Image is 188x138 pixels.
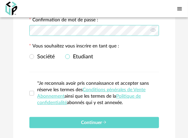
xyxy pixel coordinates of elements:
[29,18,99,24] label: Confirmation de mot de passe :
[177,5,183,12] span: Menu icon
[29,44,119,50] label: Vous souhaitez vous inscrire en tant que :
[34,54,55,59] span: Société
[81,120,107,125] span: Continuer
[37,94,141,105] a: Politique de confidentialité
[70,54,93,59] span: Etudiant
[29,117,159,128] button: Continuer
[37,87,146,99] a: Conditions générales de Vente Abonnement
[37,81,149,105] span: *Je reconnais avoir pris connaissance et accepter sans réserve les termes des ainsi que les terme...
[5,2,17,16] img: OXP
